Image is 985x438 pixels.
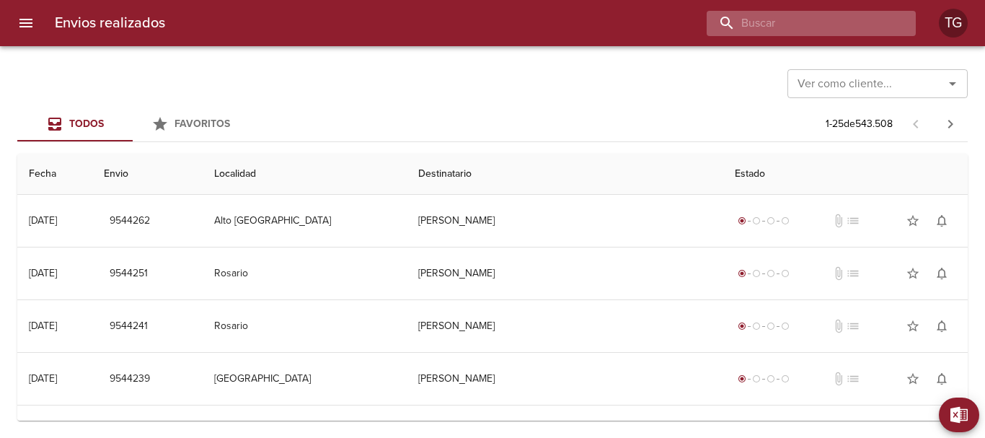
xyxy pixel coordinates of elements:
[407,300,723,352] td: [PERSON_NAME]
[906,214,920,228] span: star_border
[767,375,775,383] span: radio_button_unchecked
[939,9,968,38] div: Abrir información de usuario
[906,266,920,281] span: star_border
[906,372,920,386] span: star_border
[752,269,761,278] span: radio_button_unchecked
[781,375,790,383] span: radio_button_unchecked
[898,259,927,288] button: Agregar a favoritos
[942,74,963,94] button: Abrir
[927,206,956,235] button: Activar notificaciones
[927,259,956,288] button: Activar notificaciones
[935,214,949,228] span: notifications_none
[738,375,746,383] span: radio_button_checked
[110,370,150,388] span: 9544239
[906,319,920,333] span: star_border
[898,116,933,131] span: Pagina anterior
[203,353,407,405] td: [GEOGRAPHIC_DATA]
[767,269,775,278] span: radio_button_unchecked
[407,248,723,299] td: [PERSON_NAME]
[898,312,927,341] button: Agregar a favoritos
[738,322,746,330] span: radio_button_checked
[927,364,956,393] button: Activar notificaciones
[735,319,792,333] div: Generado
[203,195,407,247] td: Alto [GEOGRAPHIC_DATA]
[752,322,761,330] span: radio_button_unchecked
[104,208,156,235] button: 9544262
[933,107,968,141] span: Pagina siguiente
[69,118,104,130] span: Todos
[846,214,860,228] span: No tiene pedido asociado
[738,216,746,225] span: radio_button_checked
[203,300,407,352] td: Rosario
[752,375,761,383] span: radio_button_unchecked
[781,216,790,225] span: radio_button_unchecked
[935,266,949,281] span: notifications_none
[781,269,790,278] span: radio_button_unchecked
[407,154,723,195] th: Destinatario
[846,372,860,386] span: No tiene pedido asociado
[935,319,949,333] span: notifications_none
[831,266,846,281] span: No tiene documentos adjuntos
[110,212,150,230] span: 9544262
[735,214,792,228] div: Generado
[752,216,761,225] span: radio_button_unchecked
[767,322,775,330] span: radio_button_unchecked
[846,319,860,333] span: No tiene pedido asociado
[104,260,154,287] button: 9544251
[846,266,860,281] span: No tiene pedido asociado
[110,265,148,283] span: 9544251
[898,364,927,393] button: Agregar a favoritos
[29,267,57,279] div: [DATE]
[9,6,43,40] button: menu
[939,398,979,432] button: Exportar Excel
[939,9,968,38] div: TG
[831,372,846,386] span: No tiene documentos adjuntos
[203,154,407,195] th: Localidad
[29,214,57,227] div: [DATE]
[935,372,949,386] span: notifications_none
[738,269,746,278] span: radio_button_checked
[927,312,956,341] button: Activar notificaciones
[104,366,156,393] button: 9544239
[29,320,57,332] div: [DATE]
[767,216,775,225] span: radio_button_unchecked
[407,353,723,405] td: [PERSON_NAME]
[831,319,846,333] span: No tiene documentos adjuntos
[781,322,790,330] span: radio_button_unchecked
[110,317,148,336] span: 9544241
[723,154,968,195] th: Estado
[17,154,92,195] th: Fecha
[898,206,927,235] button: Agregar a favoritos
[17,107,248,141] div: Tabs Envios
[407,195,723,247] td: [PERSON_NAME]
[92,154,203,195] th: Envio
[29,372,57,385] div: [DATE]
[735,266,792,281] div: Generado
[826,117,893,131] p: 1 - 25 de 543.508
[175,118,230,130] span: Favoritos
[104,313,154,340] button: 9544241
[203,248,407,299] td: Rosario
[831,214,846,228] span: No tiene documentos adjuntos
[707,11,891,36] input: buscar
[55,12,165,35] h6: Envios realizados
[735,372,792,386] div: Generado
